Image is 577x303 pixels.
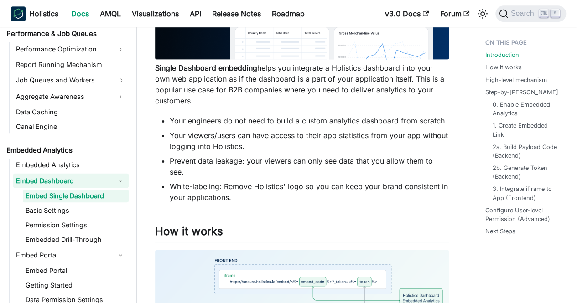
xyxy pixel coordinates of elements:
[11,6,26,21] img: Holistics
[155,63,257,72] strong: Single Dashboard embedding
[13,106,129,118] a: Data Caching
[4,27,129,40] a: Performance & Job Queues
[23,204,129,217] a: Basic Settings
[493,164,559,181] a: 2b. Generate Token (Backend)
[493,121,559,139] a: 1. Create Embedded Link
[4,144,129,157] a: Embedded Analytics
[508,10,540,18] span: Search
[23,264,129,277] a: Embed Portal
[207,6,266,21] a: Release Notes
[266,6,310,21] a: Roadmap
[23,190,129,202] a: Embed Single Dashboard
[94,6,126,21] a: AMQL
[112,248,129,262] button: Collapse sidebar category 'Embed Portal'
[379,6,434,21] a: v3.0 Docs
[485,51,519,59] a: Introduction
[13,248,112,262] a: Embed Portal
[493,100,559,118] a: 0. Enable Embedded Analytics
[29,8,58,19] b: Holistics
[485,88,558,97] a: Step-by-[PERSON_NAME]
[551,9,560,17] kbd: K
[66,6,94,21] a: Docs
[13,120,129,133] a: Canal Engine
[112,173,129,188] button: Collapse sidebar category 'Embed Dashboard'
[493,185,559,202] a: 3. Integrate iFrame to App (Frontend)
[13,159,129,171] a: Embedded Analytics
[23,233,129,246] a: Embedded Drill-Through
[170,181,449,203] li: White-labeling: Remove Holistics' logo so you can keep your brand consistent in your applications.
[13,89,112,104] a: Aggregate Awareness
[13,73,129,87] a: Job Queues and Workers
[126,6,184,21] a: Visualizations
[13,58,129,71] a: Report Running Mechanism
[485,63,522,72] a: How it works
[13,173,112,188] a: Embed Dashboard
[170,115,449,126] li: Your engineers do not need to build a custom analytics dashboard from scratch.
[112,89,129,104] button: Expand sidebar category 'Aggregate Awareness'
[13,42,112,56] a: Performance Optimization
[23,219,129,231] a: Permission Settings
[184,6,207,21] a: API
[493,143,559,160] a: 2a. Build Payload Code (Backend)
[155,62,449,106] p: helps you integrate a Holistics dashboard into your own web application as if the dashboard is a ...
[112,42,129,56] button: Expand sidebar category 'Performance Optimization'
[495,5,566,22] button: Search (Ctrl+K)
[170,155,449,177] li: Prevent data leakage: your viewers can only see data that you allow them to see.
[155,225,449,242] h2: How it works
[475,6,490,21] button: Switch between dark and light mode (currently light mode)
[11,6,58,21] a: HolisticsHolistics
[485,206,562,223] a: Configure User-level Permission (Advanced)
[170,130,449,152] li: Your viewers/users can have access to their app statistics from your app without logging into Hol...
[434,6,475,21] a: Forum
[485,227,515,236] a: Next Steps
[485,76,547,84] a: High-level mechanism
[23,279,129,292] a: Getting Started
